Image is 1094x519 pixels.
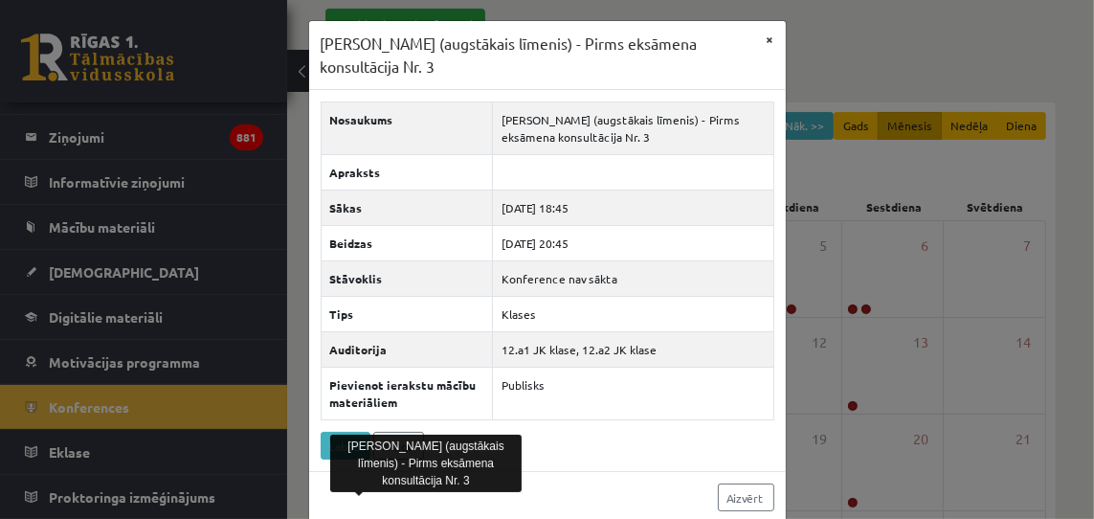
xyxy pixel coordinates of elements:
td: [DATE] 20:45 [493,226,773,261]
th: Auditorija [321,332,493,368]
th: Apraksts [321,155,493,191]
td: [PERSON_NAME] (augstākais līmenis) - Pirms eksāmena konsultācija Nr. 3 [493,102,773,155]
th: Tips [321,297,493,332]
td: Publisks [493,368,773,420]
td: Klases [493,297,773,332]
th: Pievienot ierakstu mācību materiāliem [321,368,493,420]
div: [PERSON_NAME] (augstākais līmenis) - Pirms eksāmena konsultācija Nr. 3 [330,435,522,492]
td: 12.a1 JK klase, 12.a2 JK klase [493,332,773,368]
a: Labot [321,432,370,460]
h3: [PERSON_NAME] (augstākais līmenis) - Pirms eksāmena konsultācija Nr. 3 [321,33,755,78]
th: Beidzas [321,226,493,261]
button: × [755,21,786,57]
td: Konference nav sākta [493,261,773,297]
th: Sākas [321,191,493,226]
a: Aizvērt [718,484,774,511]
th: Nosaukums [321,102,493,155]
th: Stāvoklis [321,261,493,297]
td: [DATE] 18:45 [493,191,773,226]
